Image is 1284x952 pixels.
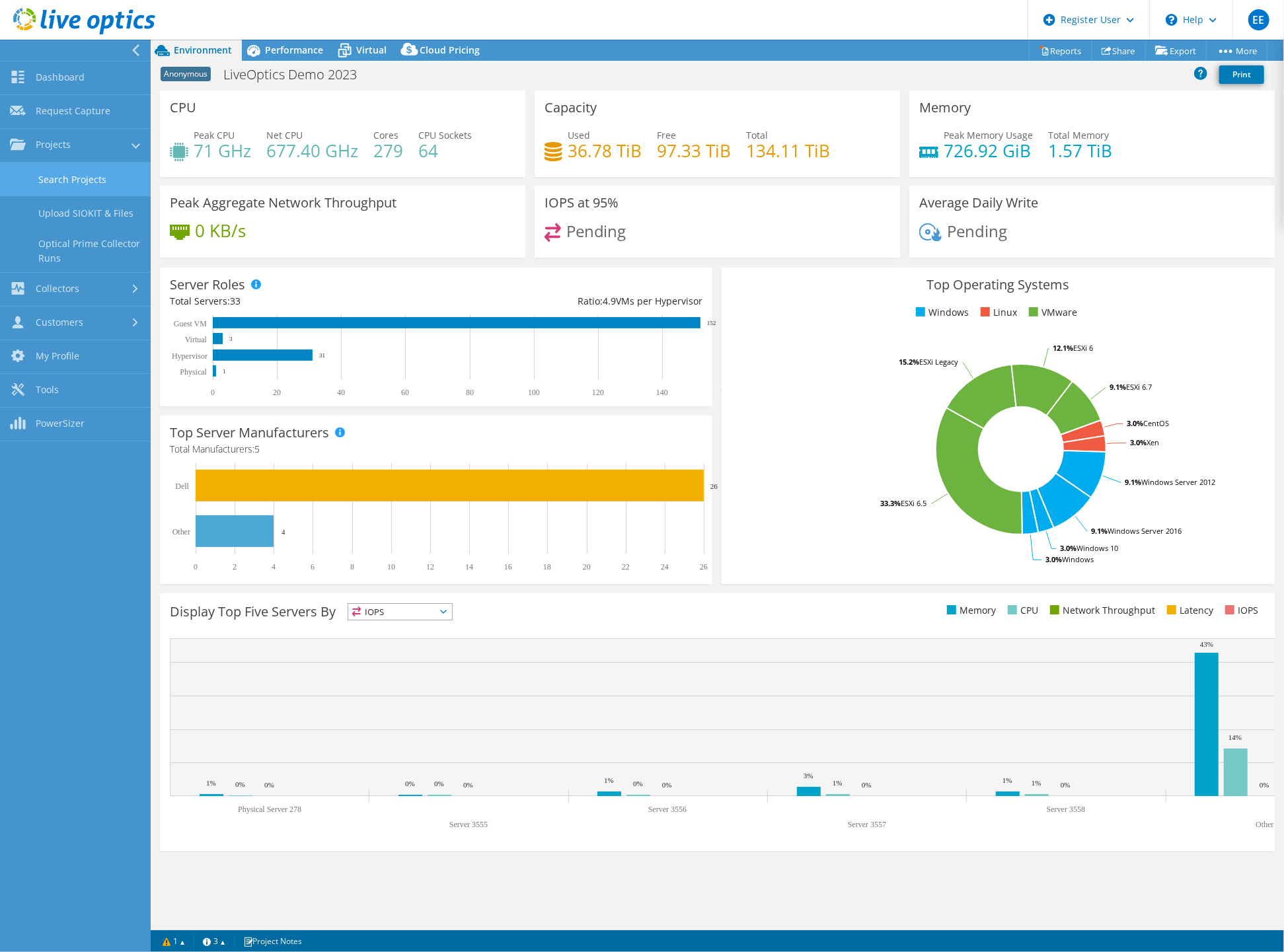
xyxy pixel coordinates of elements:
[449,820,488,829] text: Server 3555
[230,295,241,307] span: 33
[1248,9,1269,30] span: EE
[1145,40,1207,61] a: Export
[604,776,614,784] text: 1%
[272,562,276,571] text: 4
[657,129,676,141] span: Free
[195,223,246,238] h4: 0 KB/s
[504,562,512,571] text: 16
[194,933,235,949] a: 3
[1061,781,1071,789] text: 0%
[977,305,1017,320] li: Linux
[1125,477,1141,487] tspan: 9.1%
[919,196,1038,210] h3: Average Daily Write
[1048,143,1112,158] h4: 1.57 TiB
[1047,603,1155,618] li: Network Throughput
[418,129,472,141] span: CPU Sockets
[434,780,444,787] text: 0%
[1228,733,1242,741] text: 14%
[944,143,1033,158] h4: 726.92 GiB
[657,143,731,158] h4: 97.33 TiB
[566,220,626,242] span: Pending
[170,294,436,309] div: Total Servers:
[732,277,1264,292] h3: Top Operating Systems
[254,443,260,455] span: 5
[420,44,480,56] span: Cloud Pricing
[947,220,1007,242] span: Pending
[913,305,969,320] li: Windows
[350,562,354,571] text: 8
[466,388,474,397] text: 80
[265,44,323,56] span: Performance
[463,781,473,789] text: 0%
[194,562,198,571] text: 0
[266,129,303,141] span: Net CPU
[633,780,643,787] text: 0%
[387,562,395,571] text: 10
[862,781,872,789] text: 0%
[172,527,190,536] text: Other
[1206,40,1267,61] a: More
[161,67,211,81] span: Anonymous
[528,388,540,397] text: 100
[1127,418,1143,428] tspan: 3.0%
[1222,603,1258,618] li: IOPS
[373,143,403,158] h4: 279
[661,562,669,571] text: 24
[583,562,591,571] text: 20
[568,129,590,141] span: Used
[194,143,251,158] h4: 71 GHz
[170,100,196,115] h3: CPU
[710,482,718,490] text: 26
[1004,603,1038,618] li: CPU
[1026,305,1077,320] li: VMware
[170,442,702,457] h4: Total Manufacturers:
[319,352,325,359] text: 31
[545,196,619,210] h3: IOPS at 95%
[436,294,702,309] div: Ratio: VMs per Hypervisor
[1048,129,1109,141] span: Total Memory
[273,388,281,397] text: 20
[746,129,768,141] span: Total
[465,562,473,571] text: 14
[1073,343,1093,353] tspan: ESXi 6
[700,562,708,571] text: 26
[185,335,208,344] text: Virtual
[1092,40,1146,61] a: Share
[170,196,397,210] h3: Peak Aggregate Network Throughput
[217,67,377,82] h1: LiveOptics Demo 2023
[174,319,207,328] text: Guest VM
[804,772,813,780] text: 3%
[211,388,215,397] text: 0
[373,129,398,141] span: Cores
[1076,543,1118,553] tspan: Windows 10
[1047,805,1085,814] text: Server 3558
[880,498,901,508] tspan: 33.3%
[603,295,616,307] span: 4.9
[1141,477,1215,487] tspan: Windows Server 2012
[234,933,311,949] a: Project Notes
[944,129,1033,141] span: Peak Memory Usage
[238,805,301,814] text: Physical Server 278
[1260,781,1269,789] text: 0%
[1164,603,1213,618] li: Latency
[356,44,387,56] span: Virtual
[180,367,207,377] text: Physical
[206,779,216,787] text: 1%
[266,143,358,158] h4: 677.40 GHz
[592,388,604,397] text: 120
[172,351,208,361] text: Hypervisor
[1126,382,1152,392] tspan: ESXi 6.7
[1029,40,1092,61] a: Reports
[848,820,886,829] text: Server 3557
[1045,554,1062,564] tspan: 3.0%
[833,779,843,787] text: 1%
[662,781,672,789] text: 0%
[648,805,687,814] text: Server 3556
[170,277,245,292] h3: Server Roles
[233,562,237,571] text: 2
[401,388,409,397] text: 60
[282,528,285,536] text: 4
[1256,820,1273,829] text: Other
[405,780,415,787] text: 0%
[1143,418,1169,428] tspan: CentOS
